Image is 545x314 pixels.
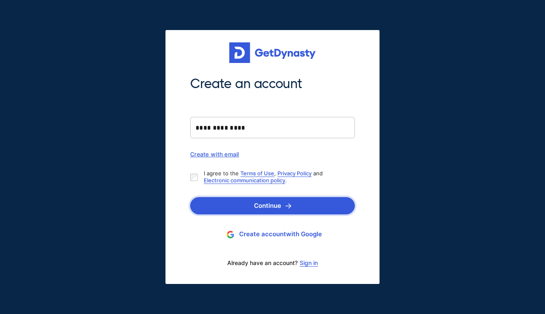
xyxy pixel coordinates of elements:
[190,151,355,158] div: Create with email
[190,75,355,93] span: Create an account
[204,170,348,184] p: I agree to the , and .
[190,197,355,214] button: Continue
[229,42,316,63] img: Get started for free with Dynasty Trust Company
[204,177,285,184] a: Electronic communication policy
[277,170,312,177] a: Privacy Policy
[190,254,355,272] div: Already have an account?
[300,260,318,266] a: Sign in
[190,227,355,242] button: Create accountwith Google
[240,170,274,177] a: Terms of Use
